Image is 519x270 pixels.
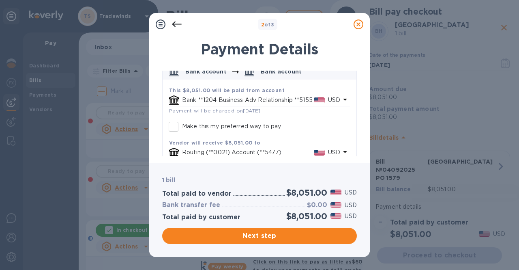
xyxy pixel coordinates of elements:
[286,211,327,221] h2: $8,051.00
[162,201,220,209] h3: Bank transfer fee
[162,190,232,198] h3: Total paid to vendor
[169,108,261,114] span: Payment will be charged on [DATE]
[314,150,325,156] img: USD
[330,213,341,219] img: USD
[169,231,350,241] span: Next step
[328,148,340,157] p: USD
[286,188,327,198] h2: $8,051.00
[162,214,240,221] h3: Total paid by customer
[345,201,357,210] p: USD
[169,87,285,93] b: This $8,051.00 will be paid from account
[345,188,357,197] p: USD
[314,97,325,103] img: USD
[162,177,175,183] b: 1 bill
[162,228,357,244] button: Next step
[182,96,314,104] p: Bank **1204 Business Adv Relationship **5155
[261,22,275,28] b: of 3
[330,190,341,195] img: USD
[328,96,340,104] p: USD
[307,201,327,209] h3: $0.00
[162,41,357,58] h1: Payment Details
[169,140,261,146] b: Vendor will receive $8,051.00 to
[330,202,341,208] img: USD
[182,122,281,131] p: Make this my preferred way to pay
[185,67,227,76] p: Bank account
[261,67,302,76] p: Bank account
[182,148,314,157] p: Routing (**0021) Account (**5477)
[163,60,356,174] div: default-method
[261,22,264,28] span: 2
[345,212,357,220] p: USD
